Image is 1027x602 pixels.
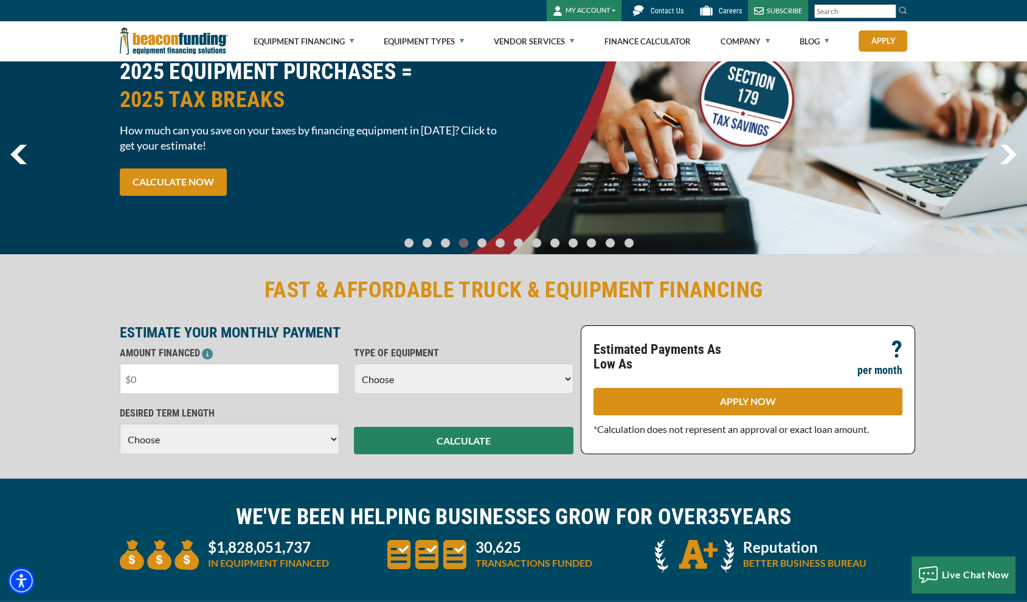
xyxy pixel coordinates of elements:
a: previous [10,145,27,164]
a: Go To Slide 3 [456,238,471,248]
a: Go To Slide 9 [565,238,580,248]
a: Blog [800,22,829,61]
img: Right Navigator [1000,145,1017,164]
a: next [1000,145,1017,164]
img: three document icons to convery large amount of transactions funded [387,540,466,569]
a: Go To Slide 7 [529,238,544,248]
p: BETTER BUSINESS BUREAU [743,556,866,570]
span: 35 [708,504,730,530]
a: Apply [859,30,907,52]
button: Live Chat Now [911,556,1015,593]
a: Go To Slide 8 [547,238,562,248]
a: Go To Slide 10 [584,238,599,248]
a: Equipment Financing [254,22,354,61]
p: 30,625 [475,540,592,555]
a: CALCULATE NOW [120,168,227,196]
span: Live Chat Now [942,569,1009,580]
span: 2025 TAX BREAKS [120,86,507,114]
a: Clear search text [883,7,893,16]
a: Go To Slide 11 [603,238,618,248]
p: DESIRED TERM LENGTH [120,406,339,421]
a: Go To Slide 6 [511,238,525,248]
a: Go To Slide 1 [420,238,434,248]
p: per month [857,363,902,378]
div: Accessibility Menu [8,567,35,594]
p: IN EQUIPMENT FINANCED [208,556,329,570]
h2: WE'VE BEEN HELPING BUSINESSES GROW FOR OVER YEARS [120,503,908,531]
img: Left Navigator [10,145,27,164]
a: Equipment Types [384,22,464,61]
a: Go To Slide 5 [493,238,507,248]
span: Contact Us [651,7,683,15]
img: A + icon [655,540,734,573]
p: ESTIMATE YOUR MONTHLY PAYMENT [120,325,573,340]
p: TRANSACTIONS FUNDED [475,556,592,570]
a: Company [721,22,770,61]
p: ? [891,342,902,357]
p: $1,828,051,737 [208,540,329,555]
span: Careers [719,7,742,15]
a: Go To Slide 2 [438,238,452,248]
input: $0 [120,364,339,394]
input: Search [814,4,896,18]
a: Vendor Services [494,22,574,61]
a: Go To Slide 12 [621,238,637,248]
a: Finance Calculator [604,22,690,61]
p: TYPE OF EQUIPMENT [354,346,573,361]
p: AMOUNT FINANCED [120,346,339,361]
span: How much can you save on your taxes by financing equipment in [DATE]? Click to get your estimate! [120,123,507,153]
a: Go To Slide 0 [401,238,416,248]
a: Go To Slide 4 [474,238,489,248]
img: Beacon Funding Corporation logo [120,21,228,61]
img: Search [898,5,908,15]
img: three money bags to convey large amount of equipment financed [120,540,199,570]
h2: FAST & AFFORDABLE TRUCK & EQUIPMENT FINANCING [120,276,908,304]
button: CALCULATE [354,427,573,454]
p: Reputation [743,540,866,555]
p: Estimated Payments As Low As [593,342,741,372]
h2: 2025 EQUIPMENT PURCHASES = [120,58,507,114]
span: *Calculation does not represent an approval or exact loan amount. [593,423,869,435]
a: APPLY NOW [593,388,902,415]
